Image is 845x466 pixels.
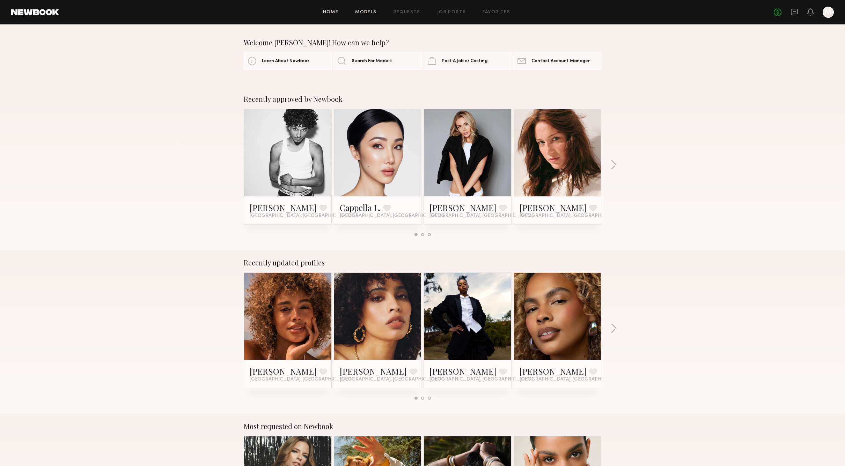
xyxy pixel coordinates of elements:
span: [GEOGRAPHIC_DATA], [GEOGRAPHIC_DATA] [340,213,444,219]
span: [GEOGRAPHIC_DATA], [GEOGRAPHIC_DATA] [250,213,354,219]
a: Post A Job or Casting [424,52,512,70]
div: Recently updated profiles [244,258,601,267]
span: [GEOGRAPHIC_DATA], [GEOGRAPHIC_DATA] [520,213,624,219]
a: Job Posts [437,10,466,15]
a: Requests [394,10,420,15]
a: [PERSON_NAME] [250,202,317,213]
a: Cappella L. [340,202,381,213]
span: [GEOGRAPHIC_DATA], [GEOGRAPHIC_DATA] [429,377,534,382]
span: Learn About Newbook [262,59,310,63]
div: Most requested on Newbook [244,422,601,430]
span: [GEOGRAPHIC_DATA], [GEOGRAPHIC_DATA] [520,377,624,382]
a: [PERSON_NAME] [520,202,587,213]
a: [PERSON_NAME] [429,366,497,377]
a: Contact Account Manager [513,52,601,70]
a: M [823,7,834,18]
a: Search For Models [333,52,421,70]
span: [GEOGRAPHIC_DATA], [GEOGRAPHIC_DATA] [429,213,534,219]
a: [PERSON_NAME] [429,202,497,213]
div: Recently approved by Newbook [244,95,601,103]
a: [PERSON_NAME] [250,366,317,377]
span: Post A Job or Casting [442,59,487,63]
a: Home [323,10,339,15]
a: Learn About Newbook [244,52,332,70]
span: Contact Account Manager [531,59,590,63]
a: Models [355,10,376,15]
span: [GEOGRAPHIC_DATA], [GEOGRAPHIC_DATA] [340,377,444,382]
a: Favorites [483,10,510,15]
a: [PERSON_NAME] [520,366,587,377]
span: Search For Models [352,59,392,63]
a: [PERSON_NAME] [340,366,407,377]
div: Welcome [PERSON_NAME]! How can we help? [244,38,601,47]
span: [GEOGRAPHIC_DATA], [GEOGRAPHIC_DATA] [250,377,354,382]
